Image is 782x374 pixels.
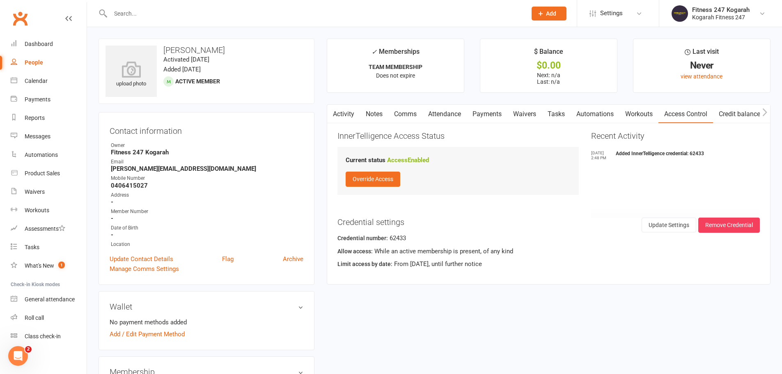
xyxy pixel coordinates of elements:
div: Never [641,61,763,70]
div: Mobile Number [111,174,303,182]
h3: InnerTelligence Access Status [337,131,579,140]
div: Email [111,158,303,166]
a: Credit balance [713,105,766,124]
time: [DATE] 2:48 PM [591,151,612,161]
strong: Current status [346,156,385,164]
div: Product Sales [25,170,60,177]
div: Last visit [685,46,719,61]
a: Messages [11,127,87,146]
h3: Wallet [110,302,303,311]
a: Notes [360,105,388,124]
div: People [25,59,43,66]
time: Activated [DATE] [163,56,209,63]
p: Next: n/a Last: n/a [488,72,610,85]
strong: 0406415027 [111,182,303,189]
a: Payments [11,90,87,109]
label: Allow access: [337,247,373,256]
a: Assessments [11,220,87,238]
a: Roll call [11,309,87,327]
strong: [PERSON_NAME][EMAIL_ADDRESS][DOMAIN_NAME] [111,165,303,172]
span: Settings [600,4,623,23]
button: Override Access [346,172,400,186]
div: Assessments [25,225,65,232]
span: Active member [175,78,220,85]
a: Add / Edit Payment Method [110,329,185,339]
div: Fitness 247 Kogarah [692,6,750,14]
div: Location [111,241,303,248]
span: Add [546,10,556,17]
button: Add [532,7,566,21]
div: Kogarah Fitness 247 [692,14,750,21]
input: Search... [108,8,521,19]
a: Automations [571,105,619,124]
i: ✓ [372,48,377,56]
h3: Recent Activity [591,131,760,140]
a: Workouts [619,105,658,124]
a: Tasks [11,238,87,257]
strong: Fitness 247 Kogarah [111,149,303,156]
div: General attendance [25,296,75,303]
div: What's New [25,262,54,269]
span: 2 [25,346,32,353]
a: Payments [467,105,507,124]
a: What's New1 [11,257,87,275]
div: 62433 [337,233,760,246]
a: Product Sales [11,164,87,183]
div: Roll call [25,314,44,321]
div: Class check-in [25,333,61,340]
a: Clubworx [10,8,30,29]
div: Member Number [111,208,303,216]
label: Limit access by date: [337,259,392,268]
span: 1 [58,262,65,268]
div: upload photo [105,61,157,88]
a: Tasks [542,105,571,124]
div: Reports [25,115,45,121]
li: Added InnerTelligence credential: 62433 [591,151,760,162]
a: Attendance [422,105,467,124]
h3: Contact information [110,123,303,135]
a: view attendance [681,73,722,80]
a: Workouts [11,201,87,220]
a: Comms [388,105,422,124]
div: Dashboard [25,41,53,47]
li: No payment methods added [110,317,303,327]
a: Waivers [507,105,542,124]
div: From [DATE], until further notice [337,259,760,272]
div: While an active membership is present, of any kind [337,246,760,259]
div: Payments [25,96,50,103]
button: Remove Credential [698,218,760,232]
strong: Access Enabled [387,156,429,164]
div: Memberships [372,46,420,62]
a: Activity [327,105,360,124]
img: thumb_image1749097489.png [672,5,688,22]
a: General attendance kiosk mode [11,290,87,309]
div: Date of Birth [111,224,303,232]
div: Waivers [25,188,45,195]
div: Automations [25,151,58,158]
div: Calendar [25,78,48,84]
a: Reports [11,109,87,127]
strong: - [111,198,303,206]
strong: - [111,215,303,222]
a: Archive [283,254,303,264]
h3: Credential settings [337,218,760,227]
time: Added [DATE] [163,66,201,73]
div: $0.00 [488,61,610,70]
iframe: Intercom live chat [8,346,28,366]
div: $ Balance [534,46,563,61]
label: Credential number: [337,234,388,243]
a: Manage Comms Settings [110,264,179,274]
a: Class kiosk mode [11,327,87,346]
a: Access Control [658,105,713,124]
span: Does not expire [376,72,415,79]
div: Owner [111,142,303,149]
a: People [11,53,87,72]
a: Automations [11,146,87,164]
h3: [PERSON_NAME] [105,46,307,55]
div: Address [111,191,303,199]
a: Dashboard [11,35,87,53]
strong: TEAM MEMBERSHIP [369,64,422,70]
a: Waivers [11,183,87,201]
div: Workouts [25,207,49,213]
button: Update Settings [642,218,696,232]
